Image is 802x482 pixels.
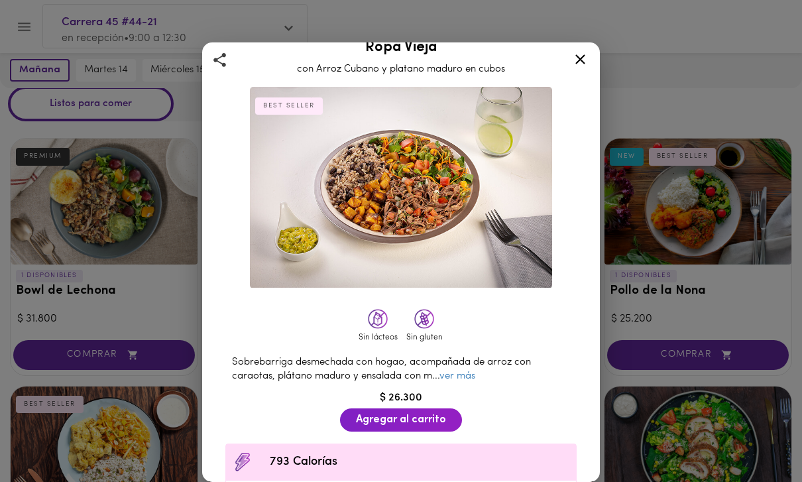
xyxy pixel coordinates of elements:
[297,64,505,74] span: con Arroz Cubano y platano maduro en cubos
[414,309,434,329] img: glutenfree.png
[404,332,444,343] div: Sin gluten
[233,452,253,472] img: Contenido calórico
[439,371,475,381] a: ver más
[340,408,462,432] button: Agregar al carrito
[358,332,398,343] div: Sin lácteos
[232,357,531,381] span: Sobrebarriga desmechada con hogao, acompañada de arroz con caraotas, plátano maduro y ensalada co...
[219,391,583,406] div: $ 26.300
[356,414,446,426] span: Agregar al carrito
[250,87,552,288] img: Ropa Vieja
[270,453,569,471] span: 793 Calorías
[725,405,789,469] iframe: Messagebird Livechat Widget
[219,40,583,56] h2: Ropa Vieja
[255,97,323,115] div: BEST SELLER
[368,309,388,329] img: dairyfree.png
